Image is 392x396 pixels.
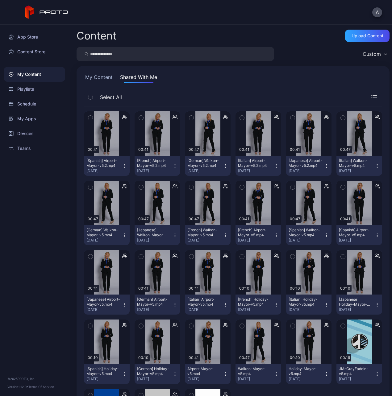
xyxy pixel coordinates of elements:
button: [German] Walkon-Mayor-v5.mp4[DATE] [84,225,130,245]
button: [Japanese] Walkon-Mayor-v5.mp4[DATE] [135,225,180,245]
button: [Spanish] Walkon-Mayor-v5.mp4[DATE] [286,225,332,245]
button: [Spanish] Airport-Mayor-v5.mp4[DATE] [336,225,382,245]
button: [Italian] Airport-Mayor-v5.mp4[DATE] [185,295,231,315]
div: [DATE] [86,307,122,312]
div: [DATE] [187,307,223,312]
div: [DATE] [289,238,324,243]
button: JIA-GrayFadeIn-v5.mp4[DATE] [336,364,382,384]
div: [DATE] [187,238,223,243]
div: [DATE] [339,238,375,243]
button: [Japanese] Airport-Mayor-v5.2.mp4[DATE] [286,156,332,176]
a: Devices [4,126,65,141]
button: [French] Walkon-Mayor-v5.mp4[DATE] [185,225,231,245]
button: [French] Holiday-Mayor-v5.mp4[DATE] [236,295,281,315]
div: [French] Holiday-Mayor-v5.mp4 [238,297,272,307]
div: Walkon-Mayor-v5.mp4 [238,366,272,376]
div: [Italian] Holiday-Mayor-v5.mp4 [289,297,323,307]
div: © 2025 PROTO, Inc. [7,376,61,381]
div: Custom [363,51,381,57]
a: Playlists [4,82,65,97]
button: [Spanish] Holiday-Mayor-v5.mp4[DATE] [84,364,130,384]
div: [DATE] [137,168,173,173]
a: Teams [4,141,65,156]
div: [DATE] [238,377,274,382]
div: Airport-Mayor-v5.mp4 [187,366,221,376]
a: My Content [4,67,65,82]
button: Holiday-Mayor-v5.mp4[DATE] [286,364,332,384]
div: [Spanish] Airport-Mayor-v5.mp4 [339,228,373,237]
div: [DATE] [86,168,122,173]
div: [Spanish] Walkon-Mayor-v5.mp4 [289,228,323,237]
div: Upload Content [352,33,383,38]
div: [Japanese] Airport-Mayor-v5.mp4 [86,297,120,307]
div: [French] Walkon-Mayor-v5.mp4 [187,228,221,237]
div: [DATE] [137,377,173,382]
div: [Japanese] Walkon-Mayor-v5.mp4 [137,228,171,237]
div: Holiday-Mayor-v5.mp4 [289,366,323,376]
button: [Japanese] Holiday-Mayor-v5.mp4[DATE] [336,295,382,315]
span: Select All [100,93,122,101]
div: [DATE] [187,377,223,382]
div: [DATE] [137,238,173,243]
div: [DATE] [289,377,324,382]
div: [Italian] Airport-Mayor-v5.mp4 [187,297,221,307]
div: [German] Walkon-Mayor-v5.mp4 [86,228,120,237]
div: [German] Airport-Mayor-v5.mp4 [137,297,171,307]
button: [Italian] Airport-Mayor-v5.2.mp4[DATE] [236,156,281,176]
div: [Italian] Airport-Mayor-v5.2.mp4 [238,158,272,168]
div: [DATE] [289,307,324,312]
button: A [372,7,382,17]
a: App Store [4,30,65,44]
div: [Japanese] Holiday-Mayor-v5.mp4 [339,297,373,307]
div: [German] Walkon-Mayor-v5.2.mp4 [187,158,221,168]
a: My Apps [4,111,65,126]
button: My Content [84,73,114,83]
div: [French] Airport-Mayor-v5.mp4 [238,228,272,237]
button: Upload Content [345,30,390,42]
div: [DATE] [339,377,375,382]
a: Schedule [4,97,65,111]
div: [Italian] Walkon-Mayor-v5.mp4 [339,158,373,168]
button: [German] Airport-Mayor-v5.mp4[DATE] [135,295,180,315]
button: [German] Walkon-Mayor-v5.2.mp4[DATE] [185,156,231,176]
div: [DATE] [238,168,274,173]
a: Content Store [4,44,65,59]
div: [DATE] [86,238,122,243]
div: [DATE] [187,168,223,173]
button: Custom [360,47,390,61]
div: [French] Airport-Mayor-v5.2.mp4 [137,158,171,168]
div: [German] Holiday-Mayor-v5.mp4 [137,366,171,376]
div: [DATE] [238,238,274,243]
a: Terms Of Service [28,385,54,389]
button: Airport-Mayor-v5.mp4[DATE] [185,364,231,384]
div: [Japanese] Airport-Mayor-v5.2.mp4 [289,158,323,168]
button: [Italian] Walkon-Mayor-v5.mp4[DATE] [336,156,382,176]
div: [DATE] [289,168,324,173]
div: [DATE] [86,377,122,382]
div: Content [77,31,116,41]
button: Shared With Me [119,73,158,83]
div: JIA-GrayFadeIn-v5.mp4 [339,366,373,376]
div: [DATE] [137,307,173,312]
button: Walkon-Mayor-v5.mp4[DATE] [236,364,281,384]
button: [Spanish] Airport-Mayor-v5.2.mp4[DATE] [84,156,130,176]
button: [Italian] Holiday-Mayor-v5.mp4[DATE] [286,295,332,315]
button: [German] Holiday-Mayor-v5.mp4[DATE] [135,364,180,384]
div: [DATE] [339,168,375,173]
button: [French] Airport-Mayor-v5.mp4[DATE] [236,225,281,245]
div: [DATE] [238,307,274,312]
button: [Japanese] Airport-Mayor-v5.mp4[DATE] [84,295,130,315]
div: [Spanish] Holiday-Mayor-v5.mp4 [86,366,120,376]
div: [DATE] [339,307,375,312]
span: Version 1.12.0 • [7,385,28,389]
div: [Spanish] Airport-Mayor-v5.2.mp4 [86,158,120,168]
button: [French] Airport-Mayor-v5.2.mp4[DATE] [135,156,180,176]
